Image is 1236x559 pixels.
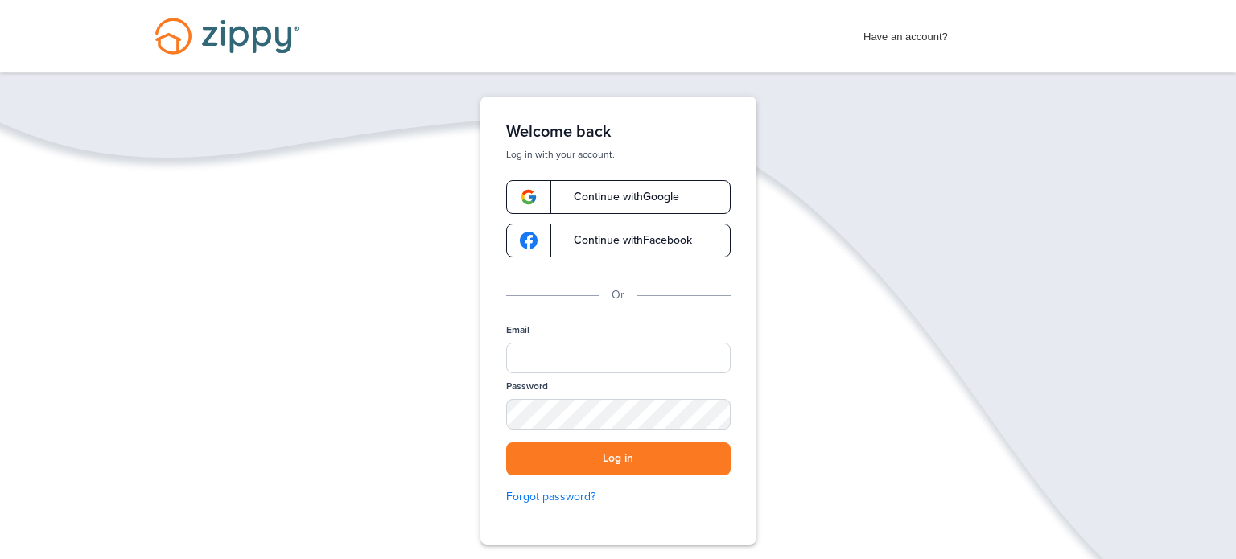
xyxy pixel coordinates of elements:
[506,148,731,161] p: Log in with your account.
[558,191,679,203] span: Continue with Google
[863,20,948,46] span: Have an account?
[506,224,731,257] a: google-logoContinue withFacebook
[558,235,692,246] span: Continue with Facebook
[506,180,731,214] a: google-logoContinue withGoogle
[506,399,731,430] input: Password
[506,442,731,475] button: Log in
[506,488,731,506] a: Forgot password?
[520,232,538,249] img: google-logo
[506,122,731,142] h1: Welcome back
[612,286,624,304] p: Or
[506,380,548,393] label: Password
[506,343,731,373] input: Email
[520,188,538,206] img: google-logo
[506,323,529,337] label: Email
